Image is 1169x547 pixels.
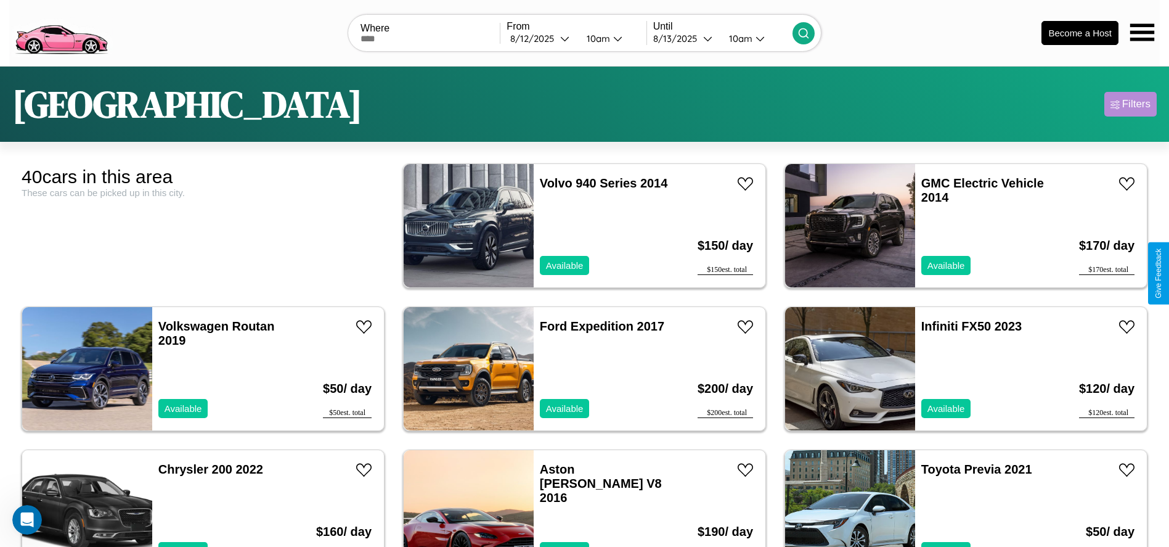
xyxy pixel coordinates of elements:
a: Infiniti FX50 2023 [921,319,1022,333]
div: $ 150 est. total [698,265,753,275]
h3: $ 120 / day [1079,369,1134,408]
button: 8/12/2025 [507,32,576,45]
button: 10am [577,32,646,45]
h3: $ 150 / day [698,226,753,265]
div: $ 170 est. total [1079,265,1134,275]
label: Until [653,21,792,32]
p: Available [927,400,965,417]
div: These cars can be picked up in this city. [22,187,385,198]
h3: $ 170 / day [1079,226,1134,265]
a: Toyota Previa 2021 [921,463,1032,476]
h1: [GEOGRAPHIC_DATA] [12,79,362,130]
button: Become a Host [1041,21,1118,45]
p: Available [927,257,965,274]
div: 8 / 13 / 2025 [653,33,703,44]
div: $ 200 est. total [698,408,753,418]
p: Available [165,400,202,417]
a: Chrysler 200 2022 [158,463,263,476]
a: Ford Expedition 2017 [540,319,664,333]
button: Filters [1104,92,1157,117]
div: $ 120 est. total [1079,408,1134,418]
button: 10am [719,32,792,45]
a: Volvo 940 Series 2014 [540,176,668,190]
div: Give Feedback [1154,249,1163,298]
div: 10am [580,33,613,44]
div: 40 cars in this area [22,167,385,187]
label: Where [360,23,500,34]
img: logo [9,6,113,57]
a: GMC Electric Vehicle 2014 [921,176,1044,204]
a: Volkswagen Routan 2019 [158,319,275,347]
h3: $ 50 / day [323,369,372,408]
div: 8 / 12 / 2025 [510,33,560,44]
p: Available [546,257,584,274]
h3: $ 200 / day [698,369,753,408]
iframe: Intercom live chat [12,505,42,535]
label: From [507,21,646,32]
div: $ 50 est. total [323,408,372,418]
a: Aston [PERSON_NAME] V8 2016 [540,463,662,504]
p: Available [546,400,584,417]
div: 10am [723,33,756,44]
div: Filters [1122,98,1151,110]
